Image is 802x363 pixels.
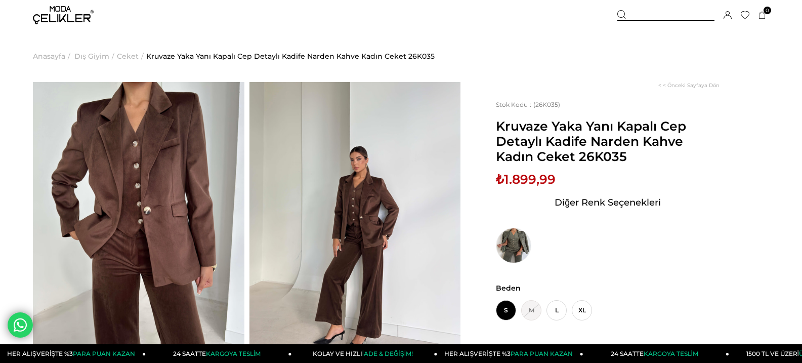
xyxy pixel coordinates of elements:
[496,118,720,164] span: Kruvaze Yaka Yanı Kapalı Cep Detaylı Kadife Narden Kahve Kadın Ceket 26K035
[572,300,592,320] span: XL
[496,101,533,108] span: Stok Kodu
[206,350,261,357] span: KARGOYA TESLİM
[496,284,720,293] span: Beden
[33,30,65,82] a: Anasayfa
[117,30,139,82] a: Ceket
[758,12,766,19] a: 0
[512,343,562,361] div: Hızlı Teslimat
[496,101,560,108] span: (26K035)
[496,228,531,263] img: Kruvaze Yaka Yanı Kapalı Cep Detaylı Kadife Narden Mint Kadın Ceket 26K035
[546,300,567,320] span: L
[660,343,720,361] div: Güvenli Alışveriş
[658,82,720,89] a: < < Önceki Sayfaya Dön
[438,344,583,363] a: HER ALIŞVERİŞTE %3PARA PUAN KAZAN
[33,30,73,82] li: >
[555,194,661,211] span: Diğer Renk Seçenekleri
[291,344,437,363] a: KOLAY VE HIZLIİADE & DEĞİŞİM!
[33,6,94,24] img: logo
[764,7,771,14] span: 0
[496,300,516,320] span: S
[117,30,146,82] li: >
[644,350,698,357] span: KARGOYA TESLİM
[146,344,291,363] a: 24 SAATTEKARGOYA TESLİM
[74,30,117,82] li: >
[583,344,729,363] a: 24 SAATTEKARGOYA TESLİM
[74,30,109,82] a: Dış Giyim
[578,343,644,361] div: Müşteri Hizmetleri
[496,172,556,187] span: ₺1.899,99
[73,350,135,357] span: PARA PUAN KAZAN
[521,300,541,320] span: M
[362,350,413,357] span: İADE & DEĞİŞİM!
[511,350,573,357] span: PARA PUAN KAZAN
[146,30,435,82] a: Kruvaze Yaka Yanı Kapalı Cep Detaylı Kadife Narden Kahve Kadın Ceket 26K035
